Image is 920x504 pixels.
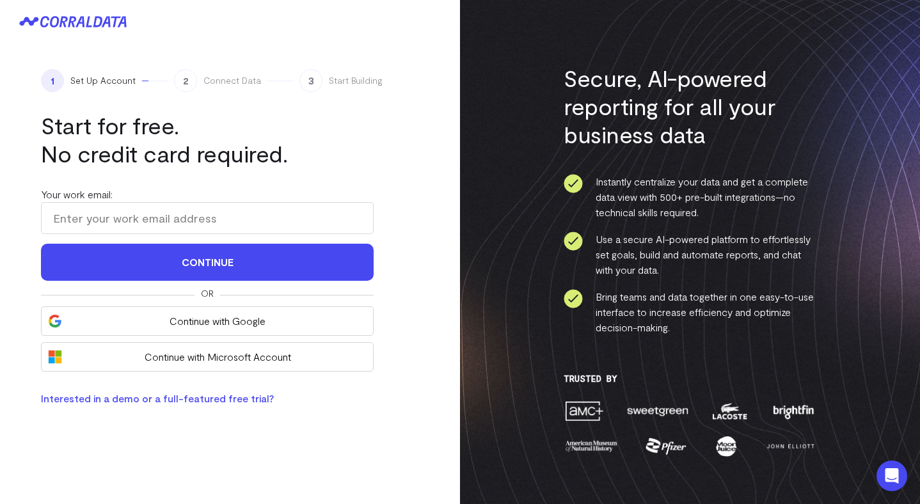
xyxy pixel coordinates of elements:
[564,289,816,335] li: Bring teams and data together in one easy-to-use interface to increase efficiency and optimize de...
[70,74,136,87] span: Set Up Account
[203,74,261,87] span: Connect Data
[41,342,374,372] button: Continue with Microsoft Account
[41,188,113,200] label: Your work email:
[564,64,816,148] h3: Secure, AI-powered reporting for all your business data
[564,174,816,220] li: Instantly centralize your data and get a complete data view with 500+ pre-built integrations—no t...
[68,313,367,329] span: Continue with Google
[876,461,907,491] div: Open Intercom Messenger
[174,69,197,92] span: 2
[41,111,374,168] h1: Start for free. No credit card required.
[41,392,274,404] a: Interested in a demo or a full-featured free trial?
[41,202,374,234] input: Enter your work email address
[201,287,214,300] span: Or
[329,74,383,87] span: Start Building
[41,306,374,336] button: Continue with Google
[41,69,64,92] span: 1
[299,69,322,92] span: 3
[564,374,816,384] h3: Trusted By
[564,232,816,278] li: Use a secure AI-powered platform to effortlessly set goals, build and automate reports, and chat ...
[68,349,367,365] span: Continue with Microsoft Account
[41,244,374,281] button: Continue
